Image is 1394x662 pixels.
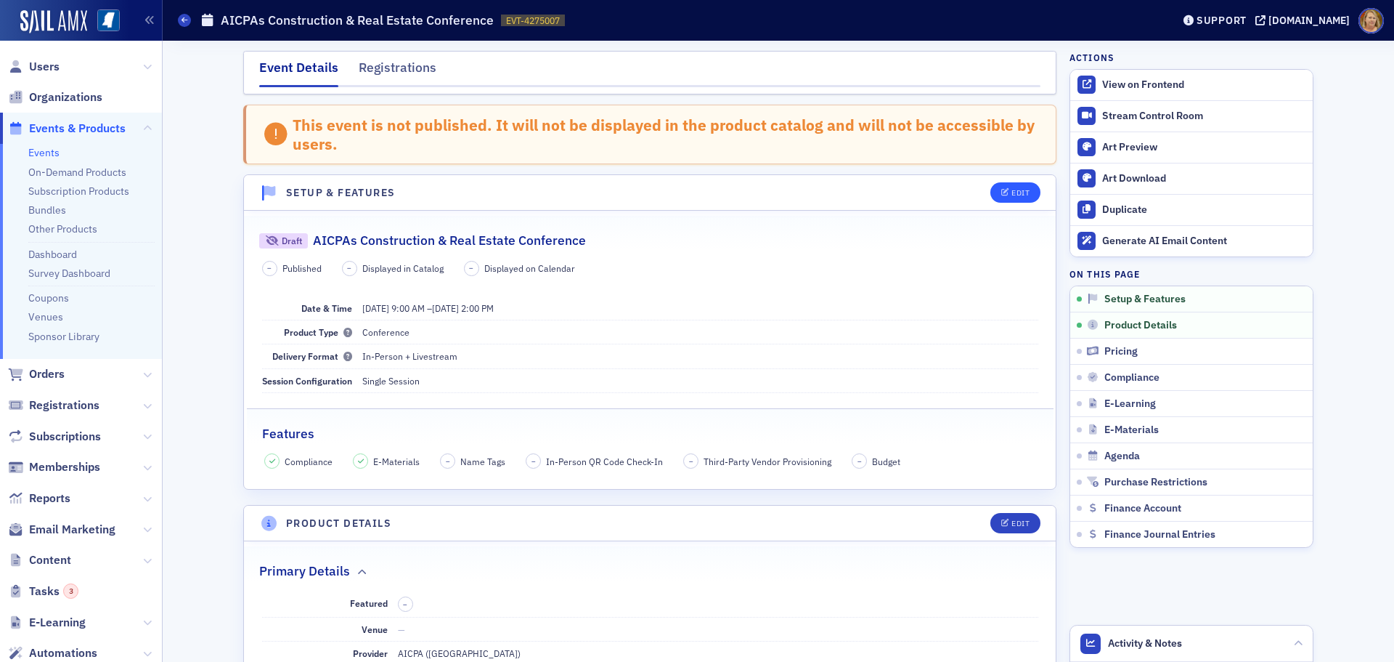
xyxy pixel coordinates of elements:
[353,647,388,659] span: Provider
[28,166,126,179] a: On-Demand Products
[1070,70,1313,100] a: View on Frontend
[1104,293,1186,306] span: Setup & Features
[460,455,505,468] span: Name Tags
[1104,450,1140,463] span: Agenda
[704,455,831,468] span: Third-Party Vendor Provisioning
[28,248,77,261] a: Dashboard
[1358,8,1384,33] span: Profile
[8,59,60,75] a: Users
[1070,101,1313,132] a: Stream Control Room
[8,645,97,661] a: Automations
[1102,235,1305,248] div: Generate AI Email Content
[8,491,70,506] a: Reports
[313,231,586,250] h2: AICPAs Construction & Real Estate Conference
[432,302,459,314] span: [DATE]
[63,584,78,599] div: 3
[272,350,352,362] span: Delivery Format
[1104,528,1215,541] span: Finance Journal Entries
[267,263,272,273] span: –
[1104,319,1177,332] span: Product Details
[293,116,1040,154] div: This event is not published. It will not be displayed in the product catalog and will not be acce...
[1102,203,1305,217] div: Duplicate
[20,10,87,33] a: SailAMX
[28,185,129,198] a: Subscription Products
[1255,15,1355,25] button: [DOMAIN_NAME]
[1070,163,1313,194] a: Art Download
[286,185,395,201] h4: Setup & Features
[28,330,99,343] a: Sponsor Library
[1104,476,1207,489] span: Purchase Restrictions
[506,15,560,27] span: EVT-4275007
[857,456,862,467] span: –
[8,121,126,137] a: Events & Products
[1104,371,1159,384] span: Compliance
[1070,194,1313,225] button: Duplicate
[28,267,110,280] a: Survey Dashboard
[301,302,352,314] span: Date & Time
[282,262,322,275] span: Published
[484,262,575,275] span: Displayed on Calendar
[350,597,388,609] span: Featured
[262,424,314,443] h2: Features
[1102,110,1305,123] div: Stream Control Room
[29,366,65,382] span: Orders
[1102,172,1305,185] div: Art Download
[373,455,420,468] span: E-Materials
[1102,78,1305,92] div: View on Frontend
[872,455,900,468] span: Budget
[284,326,352,338] span: Product Type
[8,615,86,631] a: E-Learning
[28,310,63,323] a: Venues
[8,522,115,538] a: Email Marketing
[28,203,66,217] a: Bundles
[28,291,69,304] a: Coupons
[990,182,1040,203] button: Edit
[1069,51,1114,64] h4: Actions
[461,302,494,314] time: 2:00 PM
[391,302,425,314] time: 9:00 AM
[362,350,457,362] span: In-Person + Livestream
[398,647,521,659] span: AICPA ([GEOGRAPHIC_DATA])
[286,516,391,531] h4: Product Details
[221,12,494,29] h1: AICPAs Construction & Real Estate Conference
[29,89,102,105] span: Organizations
[8,89,102,105] a: Organizations
[1197,14,1247,27] div: Support
[398,623,405,635] span: —
[8,552,71,568] a: Content
[8,459,100,475] a: Memberships
[259,58,338,87] div: Event Details
[1104,424,1159,437] span: E-Materials
[29,491,70,506] span: Reports
[1011,189,1030,197] div: Edit
[29,397,99,413] span: Registrations
[29,429,101,445] span: Subscriptions
[1268,14,1350,27] div: [DOMAIN_NAME]
[359,58,436,85] div: Registrations
[29,584,78,600] span: Tasks
[97,9,120,32] img: SailAMX
[29,615,86,631] span: E-Learning
[347,263,351,273] span: –
[1104,397,1156,411] span: E-Learning
[285,455,333,468] span: Compliance
[1070,225,1313,257] button: Generate AI Email Content
[28,146,60,159] a: Events
[531,456,536,467] span: –
[469,263,473,273] span: –
[403,600,407,610] span: –
[689,456,693,467] span: –
[8,366,65,382] a: Orders
[87,9,120,34] a: View Homepage
[29,121,126,137] span: Events & Products
[8,397,99,413] a: Registrations
[362,302,389,314] span: [DATE]
[29,459,100,475] span: Memberships
[362,623,388,635] span: Venue
[259,562,350,581] h2: Primary Details
[546,455,663,468] span: In-Person QR Code Check-In
[1102,141,1305,154] div: Art Preview
[446,456,450,467] span: –
[29,59,60,75] span: Users
[362,296,1038,320] dd: –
